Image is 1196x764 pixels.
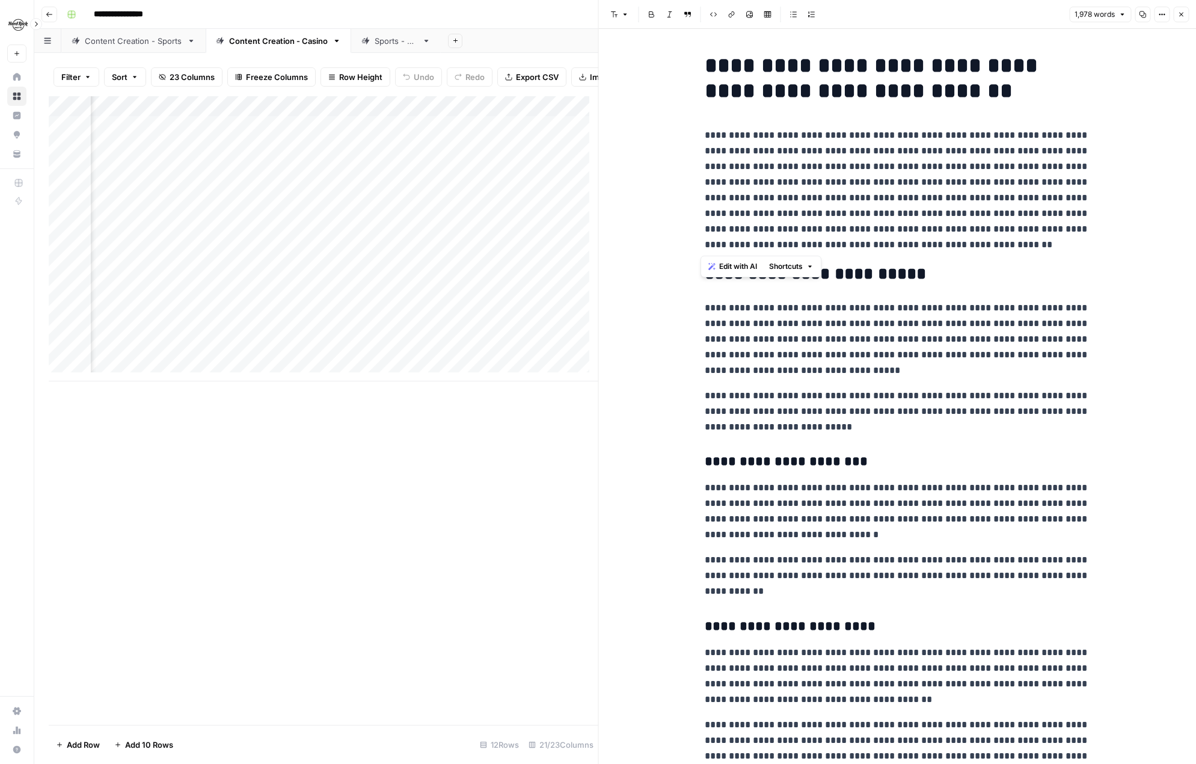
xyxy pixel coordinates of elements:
[7,10,26,40] button: Workspace: Hard Rock Digital
[49,735,107,754] button: Add Row
[465,71,485,83] span: Redo
[229,35,328,47] div: Content Creation - Casino
[85,35,182,47] div: Content Creation - Sports
[7,721,26,740] a: Usage
[206,29,351,53] a: Content Creation - Casino
[7,144,26,164] a: Your Data
[61,29,206,53] a: Content Creation - Sports
[769,261,803,272] span: Shortcuts
[320,67,390,87] button: Row Height
[170,71,215,83] span: 23 Columns
[104,67,146,87] button: Sort
[7,106,26,125] a: Insights
[414,71,434,83] span: Undo
[704,259,762,274] button: Edit with AI
[590,71,633,83] span: Import CSV
[764,259,818,274] button: Shortcuts
[351,29,441,53] a: Sports - QA
[61,71,81,83] span: Filter
[107,735,180,754] button: Add 10 Rows
[516,71,559,83] span: Export CSV
[7,14,29,35] img: Hard Rock Digital Logo
[7,87,26,106] a: Browse
[571,67,641,87] button: Import CSV
[227,67,316,87] button: Freeze Columns
[475,735,524,754] div: 12 Rows
[7,740,26,759] button: Help + Support
[7,67,26,87] a: Home
[375,35,417,47] div: Sports - QA
[151,67,222,87] button: 23 Columns
[524,735,598,754] div: 21/23 Columns
[7,701,26,721] a: Settings
[1069,7,1131,22] button: 1,978 words
[339,71,382,83] span: Row Height
[395,67,442,87] button: Undo
[1075,9,1115,20] span: 1,978 words
[497,67,566,87] button: Export CSV
[112,71,127,83] span: Sort
[447,67,492,87] button: Redo
[719,261,757,272] span: Edit with AI
[7,125,26,144] a: Opportunities
[54,67,99,87] button: Filter
[246,71,308,83] span: Freeze Columns
[67,739,100,751] span: Add Row
[125,739,173,751] span: Add 10 Rows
